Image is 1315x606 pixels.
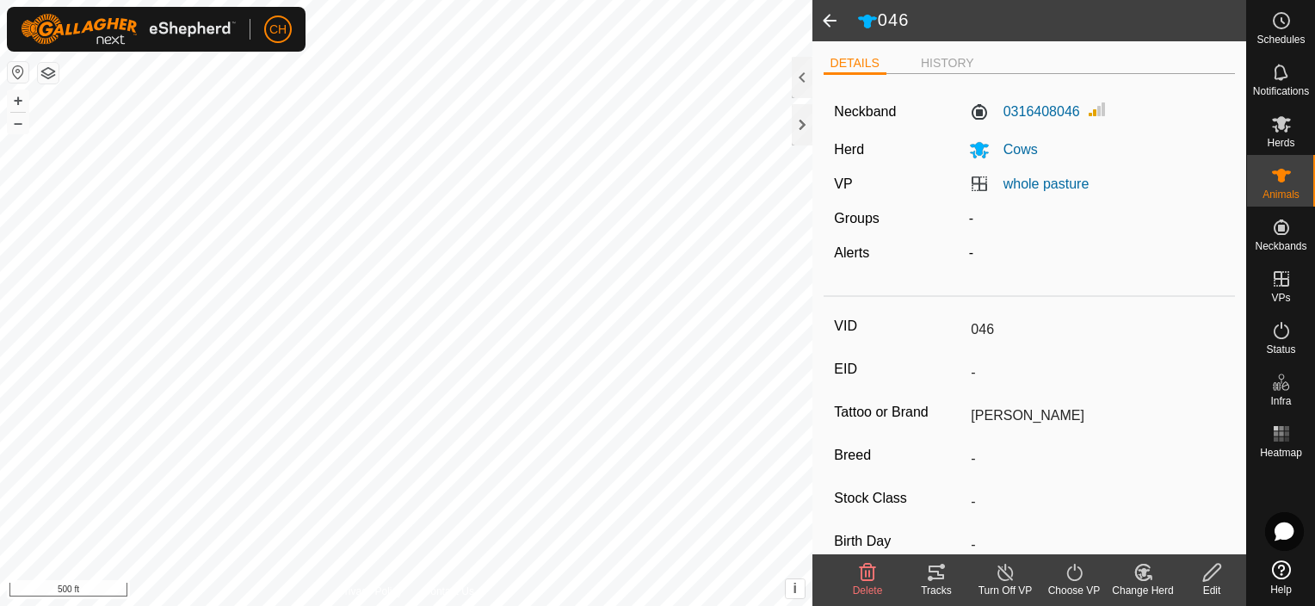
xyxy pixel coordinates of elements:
span: CH [269,21,287,39]
label: EID [834,358,964,380]
img: Signal strength [1087,99,1108,120]
div: - [962,208,1232,229]
span: Notifications [1253,86,1309,96]
label: Birth Day [834,530,964,553]
a: Help [1247,553,1315,602]
span: Delete [853,584,883,597]
span: Cows [990,142,1038,157]
img: Gallagher Logo [21,14,236,45]
div: Change Herd [1108,583,1177,598]
h2: 046 [857,9,1246,32]
span: Herds [1267,138,1294,148]
button: i [786,579,805,598]
label: Stock Class [834,487,964,510]
span: Schedules [1256,34,1305,45]
li: HISTORY [914,54,981,72]
div: Tracks [902,583,971,598]
span: Help [1270,584,1292,595]
span: Infra [1270,396,1291,406]
a: Privacy Policy [338,584,403,599]
label: Neckband [834,102,896,122]
a: whole pasture [1003,176,1090,191]
label: Herd [834,142,864,157]
span: Status [1266,344,1295,355]
span: Heatmap [1260,448,1302,458]
label: Tattoo or Brand [834,401,964,424]
div: Choose VP [1040,583,1108,598]
div: Turn Off VP [971,583,1040,598]
label: Breed [834,444,964,467]
span: Neckbands [1255,241,1306,251]
label: VID [834,315,964,337]
button: – [8,113,28,133]
label: 0316408046 [969,102,1080,122]
label: Groups [834,211,879,226]
span: i [793,581,797,596]
button: Map Layers [38,63,59,83]
label: Alerts [834,245,869,260]
div: Edit [1177,583,1246,598]
a: Contact Us [423,584,474,599]
span: VPs [1271,293,1290,303]
button: + [8,90,28,111]
button: Reset Map [8,62,28,83]
div: - [962,243,1232,263]
li: DETAILS [824,54,886,75]
span: Animals [1263,189,1300,200]
label: VP [834,176,852,191]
